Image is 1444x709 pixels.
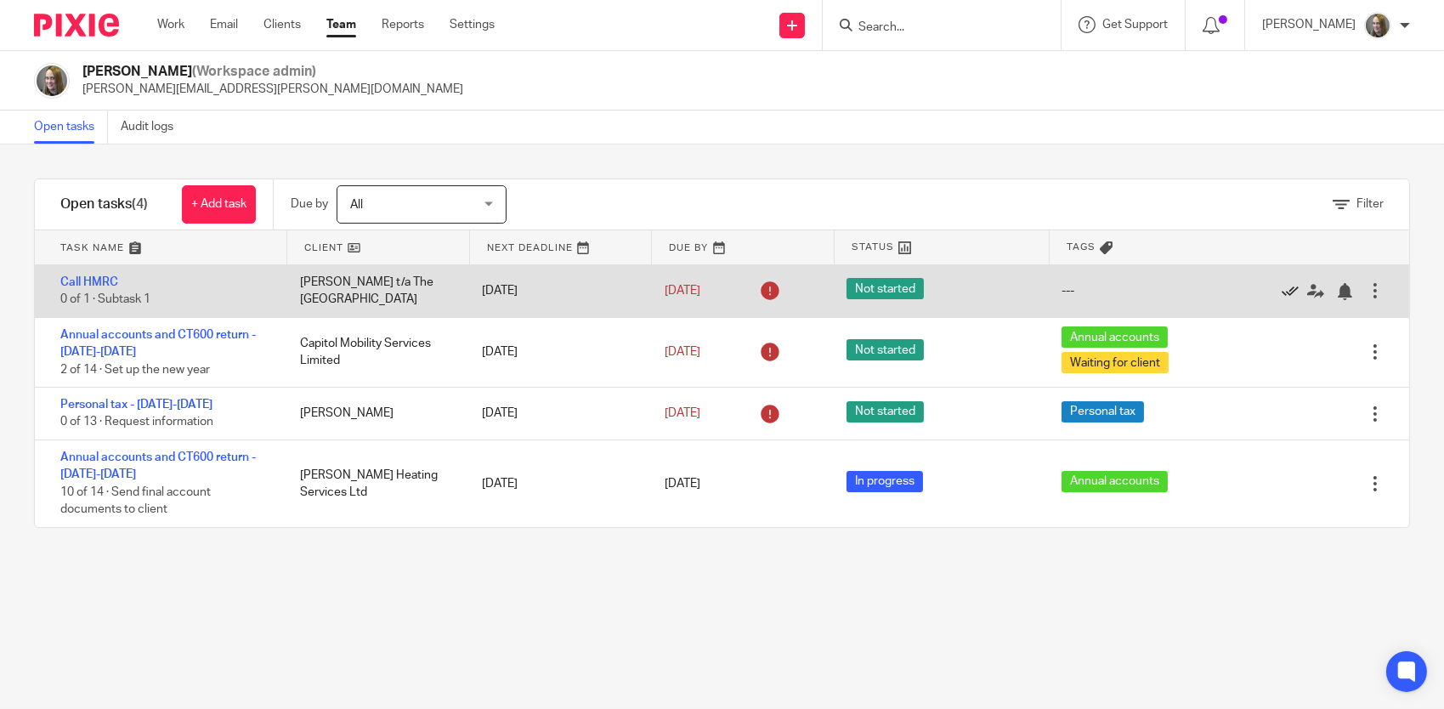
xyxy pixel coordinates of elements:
a: Settings [450,16,495,33]
span: [DATE] [665,285,700,297]
img: Emma%201.jpg [1364,12,1391,39]
div: --- [1062,282,1074,299]
h2: [PERSON_NAME] [82,63,463,81]
span: In progress [847,471,923,492]
div: [PERSON_NAME] [283,396,465,430]
div: Capitol Mobility Services Limited [283,326,465,378]
span: (4) [132,197,148,211]
a: Clients [263,16,301,33]
img: Emma%201.jpg [34,63,70,99]
span: 0 of 13 · Request information [60,417,213,428]
span: Not started [847,401,924,423]
a: Open tasks [34,111,108,144]
p: [PERSON_NAME][EMAIL_ADDRESS][PERSON_NAME][DOMAIN_NAME] [82,81,463,98]
a: Email [210,16,238,33]
span: [DATE] [665,407,700,419]
a: Team [326,16,356,33]
span: Annual accounts [1062,326,1168,348]
span: 10 of 14 · Send final account documents to client [60,486,211,516]
a: Annual accounts and CT600 return - [DATE]-[DATE] [60,329,256,358]
span: Not started [847,339,924,360]
a: Work [157,16,184,33]
span: 2 of 14 · Set up the new year [60,364,210,376]
div: [DATE] [465,396,647,430]
span: Annual accounts [1062,471,1168,492]
div: [DATE] [465,335,647,369]
a: Reports [382,16,424,33]
span: Not started [847,278,924,299]
a: Personal tax - [DATE]-[DATE] [60,399,212,411]
div: [DATE] [465,467,647,501]
a: Mark as done [1282,282,1307,299]
img: Pixie [34,14,119,37]
div: [DATE] [465,274,647,308]
span: All [350,199,363,211]
span: Get Support [1102,19,1168,31]
input: Search [857,20,1010,36]
div: [PERSON_NAME] t/a The [GEOGRAPHIC_DATA] [283,265,465,317]
span: [DATE] [665,478,700,490]
a: Annual accounts and CT600 return - [DATE]-[DATE] [60,451,256,480]
p: [PERSON_NAME] [1262,16,1356,33]
a: Call HMRC [60,276,118,288]
span: [DATE] [665,346,700,358]
span: Filter [1356,198,1384,210]
a: Audit logs [121,111,186,144]
span: Status [852,240,894,254]
span: Personal tax [1062,401,1144,423]
span: Tags [1067,240,1096,254]
div: [PERSON_NAME] Heating Services Ltd [283,458,465,510]
a: + Add task [182,185,256,224]
p: Due by [291,196,328,213]
span: 0 of 1 · Subtask 1 [60,294,150,306]
span: (Workspace admin) [192,65,316,78]
span: Waiting for client [1062,352,1169,373]
h1: Open tasks [60,196,148,213]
